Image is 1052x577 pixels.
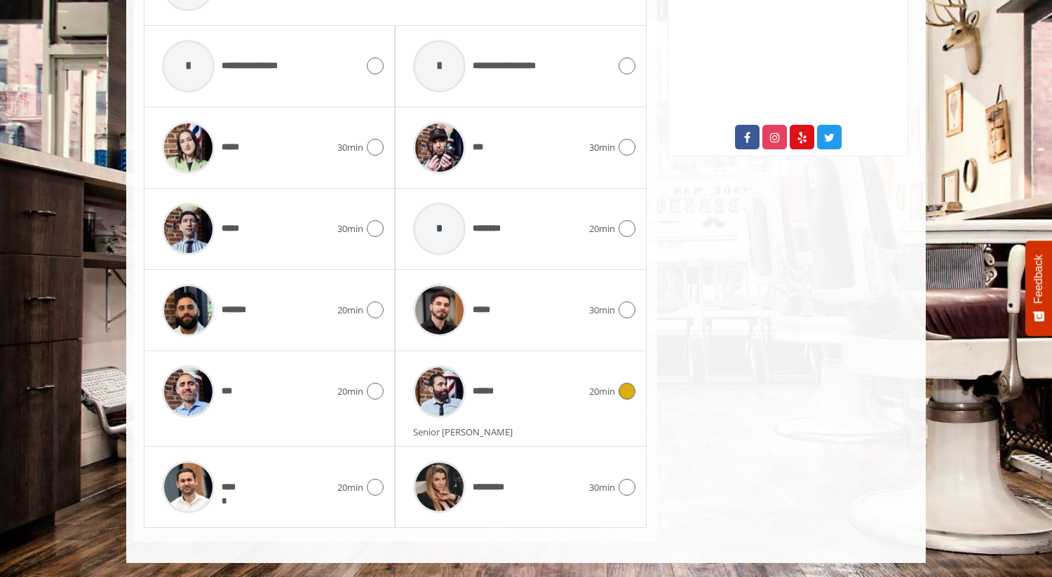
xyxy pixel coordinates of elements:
span: 20min [589,222,615,236]
span: Feedback [1032,254,1045,304]
span: 30min [337,222,363,236]
span: 30min [337,140,363,155]
span: 30min [589,480,615,495]
span: 20min [589,384,615,399]
button: Feedback - Show survey [1025,240,1052,336]
span: 20min [337,480,363,495]
span: 20min [337,384,363,399]
span: Senior [PERSON_NAME] [413,426,520,438]
span: 20min [337,303,363,318]
span: 30min [589,140,615,155]
span: 30min [589,303,615,318]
